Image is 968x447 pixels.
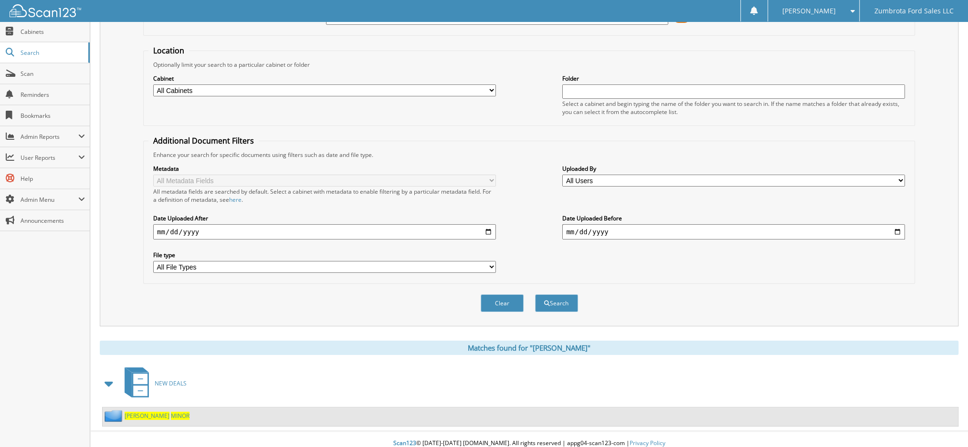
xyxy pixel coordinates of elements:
[21,49,84,57] span: Search
[874,8,954,14] span: Zumbrota Ford Sales LLC
[562,74,905,83] label: Folder
[562,165,905,173] label: Uploaded By
[21,112,85,120] span: Bookmarks
[171,412,189,420] span: MINOR
[21,196,78,204] span: Admin Menu
[153,224,496,239] input: start
[105,410,125,422] img: folder2.png
[153,214,496,222] label: Date Uploaded After
[782,8,836,14] span: [PERSON_NAME]
[125,412,189,420] a: [PERSON_NAME] MINOR
[535,294,578,312] button: Search
[125,412,169,420] span: [PERSON_NAME]
[153,74,496,83] label: Cabinet
[153,165,496,173] label: Metadata
[148,61,910,69] div: Optionally limit your search to a particular cabinet or folder
[10,4,81,17] img: scan123-logo-white.svg
[119,364,187,402] a: NEW DEALS
[21,154,78,162] span: User Reports
[155,379,187,387] span: NEW DEALS
[100,341,958,355] div: Matches found for "[PERSON_NAME]"
[21,91,85,99] span: Reminders
[21,28,85,36] span: Cabinets
[153,251,496,259] label: File type
[562,214,905,222] label: Date Uploaded Before
[562,100,905,116] div: Select a cabinet and begin typing the name of the folder you want to search in. If the name match...
[562,224,905,239] input: end
[21,133,78,141] span: Admin Reports
[630,439,665,447] a: Privacy Policy
[148,135,259,146] legend: Additional Document Filters
[21,70,85,78] span: Scan
[148,45,189,56] legend: Location
[21,217,85,225] span: Announcements
[481,294,524,312] button: Clear
[920,401,968,447] iframe: Chat Widget
[153,187,496,204] div: All metadata fields are searched by default. Select a cabinet with metadata to enable filtering b...
[148,151,910,159] div: Enhance your search for specific documents using filters such as date and file type.
[21,175,85,183] span: Help
[393,439,416,447] span: Scan123
[229,196,242,204] a: here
